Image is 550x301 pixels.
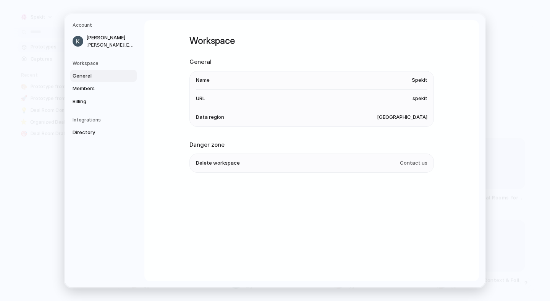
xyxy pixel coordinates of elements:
[196,113,224,121] span: Data region
[196,76,210,84] span: Name
[86,34,135,42] span: [PERSON_NAME]
[189,34,434,48] h1: Workspace
[412,95,427,102] span: spekit
[196,95,205,102] span: URL
[196,159,240,167] span: Delete workspace
[73,60,137,66] h5: Workspace
[73,22,137,29] h5: Account
[73,85,121,92] span: Members
[73,72,121,79] span: General
[189,58,434,66] h2: General
[73,97,121,105] span: Billing
[412,76,427,84] span: Spekit
[73,117,137,123] h5: Integrations
[70,83,137,95] a: Members
[70,126,137,139] a: Directory
[70,32,137,51] a: [PERSON_NAME][PERSON_NAME][EMAIL_ADDRESS][DOMAIN_NAME]
[73,129,121,136] span: Directory
[86,41,135,48] span: [PERSON_NAME][EMAIL_ADDRESS][DOMAIN_NAME]
[377,113,427,121] span: [GEOGRAPHIC_DATA]
[70,95,137,107] a: Billing
[70,70,137,82] a: General
[189,140,434,149] h2: Danger zone
[400,159,427,167] span: Contact us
